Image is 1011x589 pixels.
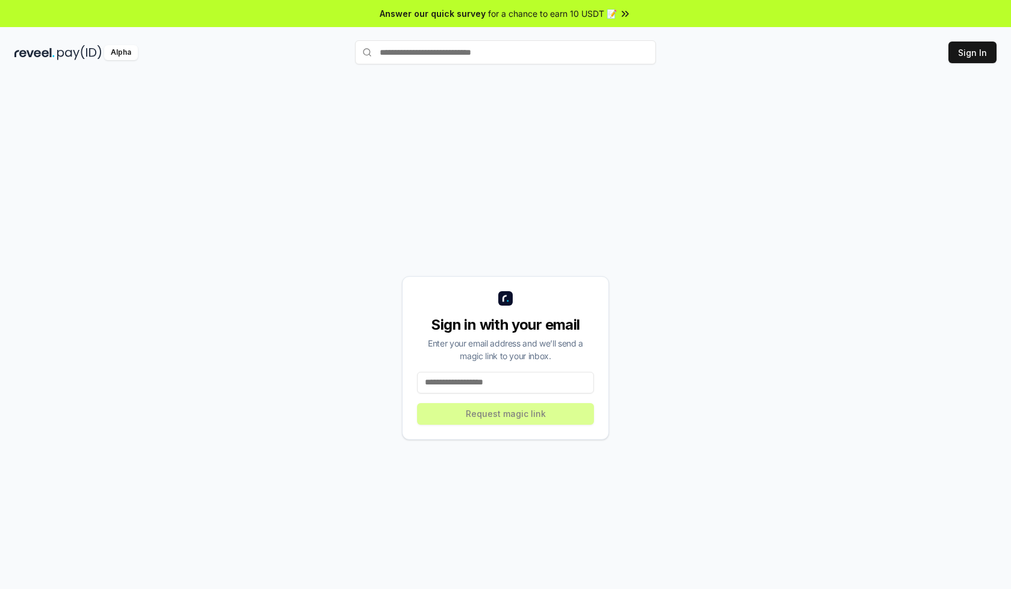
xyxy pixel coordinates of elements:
[498,291,513,306] img: logo_small
[417,315,594,335] div: Sign in with your email
[57,45,102,60] img: pay_id
[948,42,997,63] button: Sign In
[417,337,594,362] div: Enter your email address and we’ll send a magic link to your inbox.
[104,45,138,60] div: Alpha
[488,7,617,20] span: for a chance to earn 10 USDT 📝
[380,7,486,20] span: Answer our quick survey
[14,45,55,60] img: reveel_dark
